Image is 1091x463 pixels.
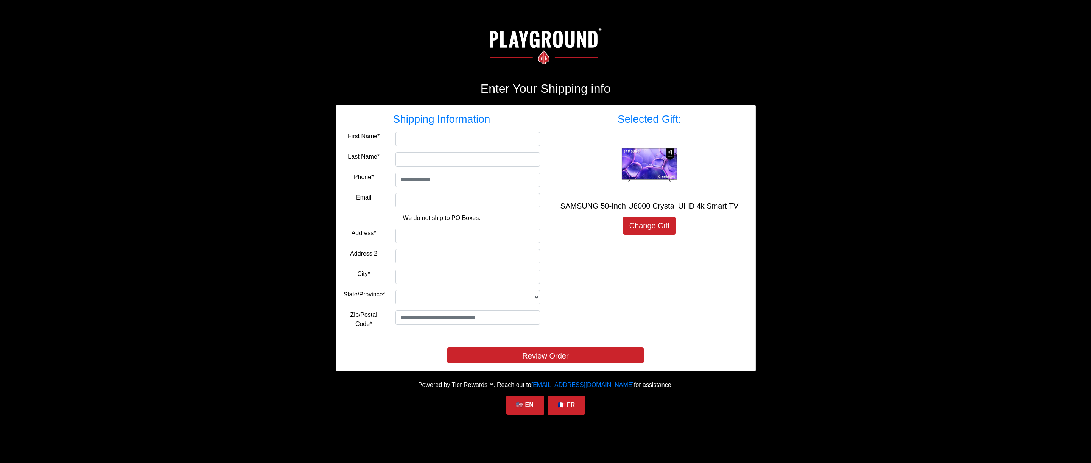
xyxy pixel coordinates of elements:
a: [EMAIL_ADDRESS][DOMAIN_NAME] [531,382,634,388]
h3: Shipping Information [344,113,540,126]
a: Change Gift [623,217,676,235]
a: 🇺🇸 EN [506,396,544,415]
label: Zip/Postal Code* [344,310,384,329]
h3: Selected Gift: [551,113,748,126]
img: Logo [485,19,606,72]
button: Review Order [447,347,644,363]
label: Last Name* [348,152,380,161]
label: First Name* [348,132,380,141]
p: We do not ship to PO Boxes. [349,214,534,223]
label: Email [356,193,371,202]
h2: Enter Your Shipping info [336,81,756,96]
h5: SAMSUNG 50-Inch U8000 Crystal UHD 4k Smart TV [551,201,748,210]
a: 🇫🇷 FR [548,396,585,415]
label: State/Province* [344,290,385,299]
label: Address 2 [350,249,377,258]
span: Powered by Tier Rewards™. Reach out to for assistance. [418,382,673,388]
label: Address* [352,229,376,238]
label: City* [357,270,370,279]
img: SAMSUNG 50-Inch U8000 Crystal UHD 4k Smart TV [619,145,680,186]
div: Language Selection [504,396,587,415]
label: Phone* [354,173,374,182]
